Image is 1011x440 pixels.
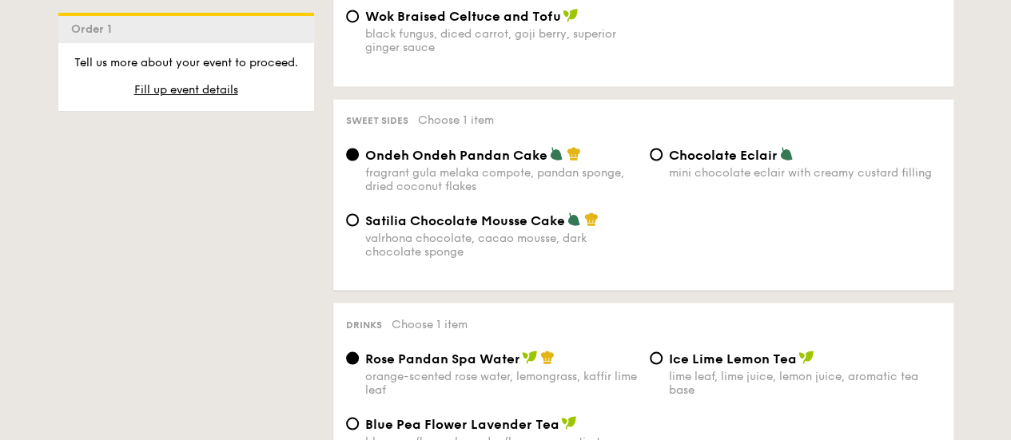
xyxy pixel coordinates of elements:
div: lime leaf, lime juice, lemon juice, aromatic tea base [669,369,941,396]
span: Rose Pandan Spa Water [365,351,520,366]
img: icon-vegetarian.fe4039eb.svg [549,146,563,161]
img: icon-vegan.f8ff3823.svg [563,8,579,22]
img: icon-chef-hat.a58ddaea.svg [567,146,581,161]
span: Order 1 [71,22,118,36]
span: Choose 1 item [418,113,494,127]
img: icon-chef-hat.a58ddaea.svg [584,212,599,226]
img: icon-vegan.f8ff3823.svg [561,415,577,430]
input: Ondeh Ondeh Pandan Cakefragrant gula melaka compote, pandan sponge, dried coconut flakes [346,148,359,161]
img: icon-vegetarian.fe4039eb.svg [567,212,581,226]
img: icon-vegan.f8ff3823.svg [522,350,538,364]
span: Sweet sides [346,115,408,126]
input: Rose Pandan Spa Waterorange-scented rose water, lemongrass, kaffir lime leaf [346,351,359,364]
input: Wok Braised Celtuce and Tofublack fungus, diced carrot, goji berry, superior ginger sauce [346,10,359,22]
span: Ondeh Ondeh Pandan Cake [365,147,547,162]
div: valrhona chocolate, cacao mousse, dark chocolate sponge [365,231,637,258]
div: black fungus, diced carrot, goji berry, superior ginger sauce [365,27,637,54]
input: Chocolate Eclairmini chocolate eclair with creamy custard filling [650,148,663,161]
div: mini chocolate eclair with creamy custard filling [669,165,941,179]
span: Fill up event details [134,83,238,97]
input: Satilia Chocolate Mousse Cakevalrhona chocolate, cacao mousse, dark chocolate sponge [346,213,359,226]
img: icon-chef-hat.a58ddaea.svg [540,350,555,364]
div: fragrant gula melaka compote, pandan sponge, dried coconut flakes [365,165,637,192]
input: Ice Lime Lemon Tealime leaf, lime juice, lemon juice, aromatic tea base [650,351,663,364]
span: Satilia Chocolate Mousse Cake [365,212,565,228]
input: Blue Pea Flower Lavender Teablue pea flower, lavender flower, aromatic tea base [346,417,359,430]
img: icon-vegetarian.fe4039eb.svg [779,146,794,161]
span: Chocolate Eclair [669,147,778,162]
div: orange-scented rose water, lemongrass, kaffir lime leaf [365,369,637,396]
span: Choose 1 item [392,317,468,331]
span: Blue Pea Flower Lavender Tea [365,416,559,431]
img: icon-vegan.f8ff3823.svg [798,350,814,364]
span: Drinks [346,319,382,330]
span: Wok Braised Celtuce and Tofu [365,9,561,24]
span: Ice Lime Lemon Tea [669,351,797,366]
p: Tell us more about your event to proceed. [71,55,301,71]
